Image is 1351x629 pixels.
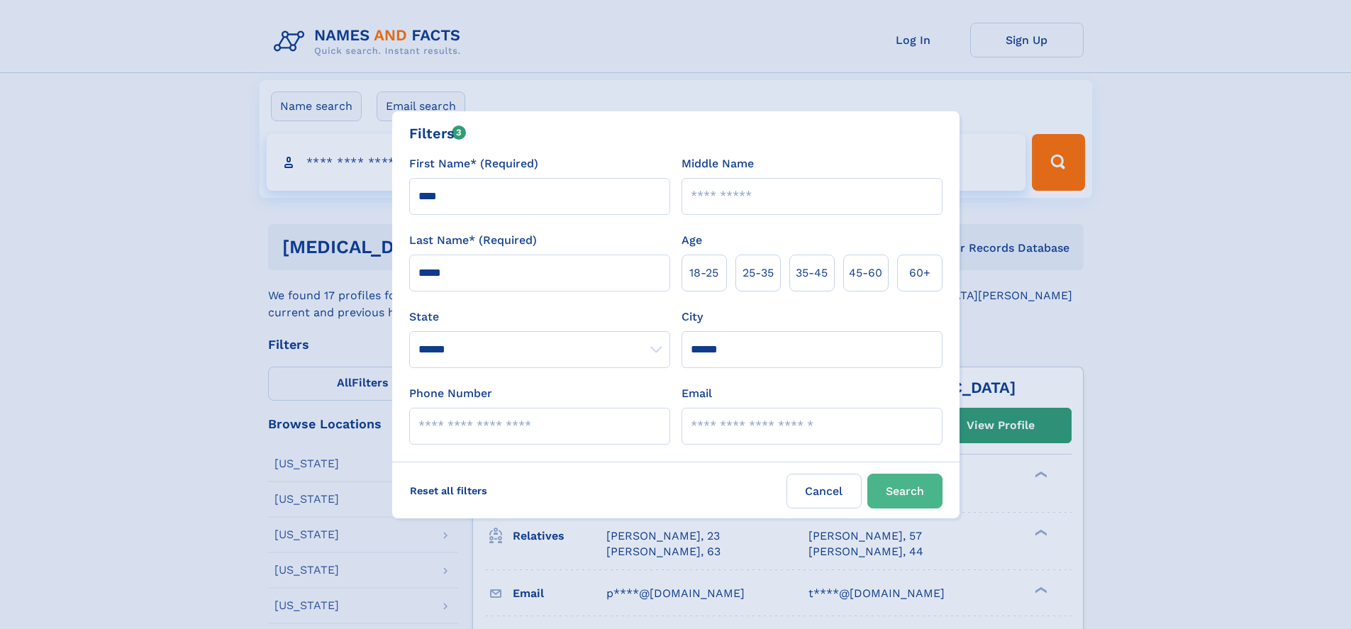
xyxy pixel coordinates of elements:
[682,155,754,172] label: Middle Name
[409,232,537,249] label: Last Name* (Required)
[409,155,538,172] label: First Name* (Required)
[682,385,712,402] label: Email
[401,474,496,508] label: Reset all filters
[867,474,943,508] button: Search
[743,265,774,282] span: 25‑35
[409,308,670,325] label: State
[909,265,930,282] span: 60+
[689,265,718,282] span: 18‑25
[786,474,862,508] label: Cancel
[682,308,703,325] label: City
[682,232,702,249] label: Age
[409,123,467,144] div: Filters
[849,265,882,282] span: 45‑60
[409,385,492,402] label: Phone Number
[796,265,828,282] span: 35‑45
